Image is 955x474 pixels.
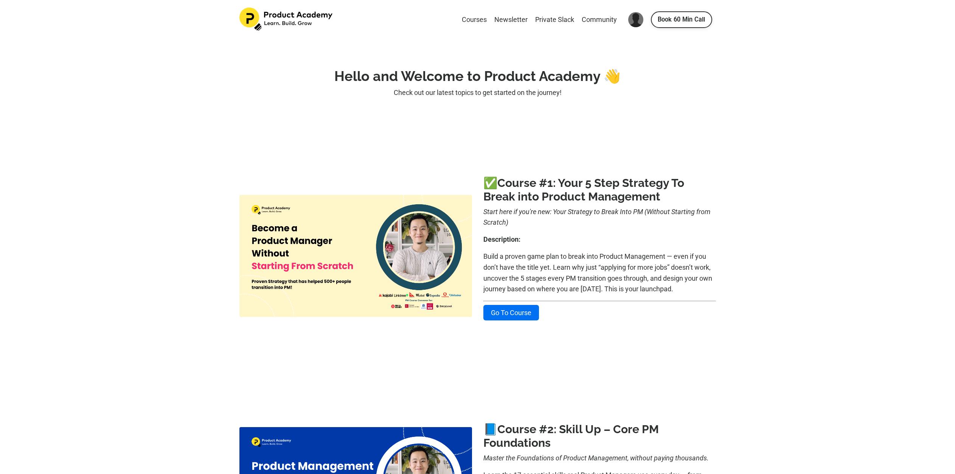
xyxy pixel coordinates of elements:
a: 1: Your 5 Step Strategy To Break into Product Management [483,176,684,203]
strong: Hello and Welcome to Product Academy 👋 [334,68,621,84]
b: Description: [483,235,520,243]
b: 📘 [483,423,547,436]
i: Master the Foundations of Product Management, without paying thousands. [483,454,709,462]
a: Community [582,14,617,25]
a: Book 60 Min Call [651,11,712,28]
p: Build a proven game plan to break into Product Management — even if you don’t have the title yet.... [483,251,716,295]
a: Newsletter [494,14,528,25]
img: Product Academy Logo [239,8,334,31]
b: ✅ [483,176,547,190]
i: Start here if you're new: Your Strategy to Break Into PM (Without Starting from Scratch) [483,208,710,227]
a: Private Slack [535,14,574,25]
img: cf5b4f5-4ff4-63b-cf6a-50f800045db_11.png [239,195,472,317]
a: Go To Course [483,305,539,320]
a: Courses [462,14,487,25]
img: User Avatar [628,12,643,27]
a: 2: Skill Up – Core PM Foundations [483,423,659,449]
a: Course # [497,423,547,436]
p: Check out our latest topics to get started on the journey! [239,87,716,98]
a: Course # [497,176,547,190]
